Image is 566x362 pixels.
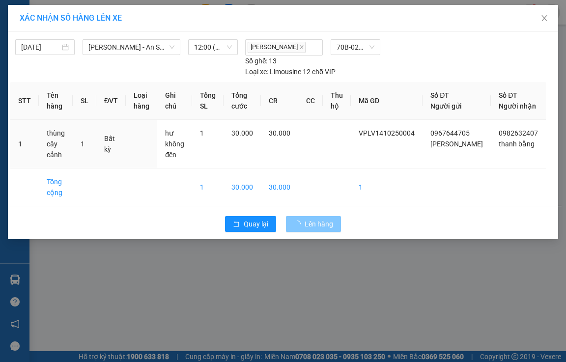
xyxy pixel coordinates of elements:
th: Ghi chú [157,82,192,120]
th: Loại hàng [126,82,157,120]
span: [PERSON_NAME]: [3,63,102,69]
span: 0982632407 [499,129,538,137]
input: 14/10/2025 [21,42,60,53]
span: 30.000 [231,129,253,137]
span: [PERSON_NAME] [248,42,306,53]
span: VPLV1410250004 [49,62,102,70]
span: close [299,45,304,50]
td: 1 [192,168,224,206]
span: Số ĐT [499,91,517,99]
span: Châu Thành - An Sương [88,40,174,55]
th: STT [10,82,39,120]
span: Loại xe: [245,66,268,77]
td: 1 [10,120,39,168]
span: 1 [81,140,85,148]
span: Bến xe [GEOGRAPHIC_DATA] [78,16,132,28]
span: 0967644705 [430,129,470,137]
th: Tổng SL [192,82,224,120]
span: XÁC NHẬN SỐ HÀNG LÊN XE [20,13,122,23]
img: logo [3,6,47,49]
th: ĐVT [96,82,126,120]
span: hư không đền [165,129,184,159]
span: 01 Võ Văn Truyện, KP.1, Phường 2 [78,29,135,42]
div: Limousine 12 chỗ VIP [245,66,336,77]
span: Số ĐT [430,91,449,99]
span: VPLV1410250004 [359,129,415,137]
td: thùng cây cảnh [39,120,73,168]
td: Bất kỳ [96,120,126,168]
div: 13 [245,56,277,66]
span: 30.000 [269,129,290,137]
span: Người gửi [430,102,462,110]
th: Mã GD [351,82,423,120]
td: 30.000 [261,168,298,206]
span: loading [294,221,305,227]
button: Close [531,5,558,32]
button: rollbackQuay lại [225,216,276,232]
span: close [540,14,548,22]
span: In ngày: [3,71,60,77]
th: Thu hộ [323,82,351,120]
td: 30.000 [224,168,261,206]
strong: ĐỒNG PHƯỚC [78,5,135,14]
span: thanh bằng [499,140,535,148]
span: Lên hàng [305,219,333,229]
th: Tổng cước [224,82,261,120]
span: 1 [200,129,204,137]
span: [PERSON_NAME] [430,140,483,148]
th: SL [73,82,96,120]
span: 12:00 (TC) - 70B-020.31 [194,40,232,55]
th: CR [261,82,298,120]
span: rollback [233,221,240,228]
span: Người nhận [499,102,536,110]
td: Tổng cộng [39,168,73,206]
span: Hotline: 19001152 [78,44,120,50]
button: Lên hàng [286,216,341,232]
td: 1 [351,168,423,206]
span: 70B-020.31 [337,40,374,55]
span: down [169,44,175,50]
th: CC [298,82,323,120]
span: ----------------------------------------- [27,53,120,61]
span: Số ghế: [245,56,267,66]
th: Tên hàng [39,82,73,120]
span: 12:20:14 [DATE] [22,71,60,77]
span: Quay lại [244,219,268,229]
